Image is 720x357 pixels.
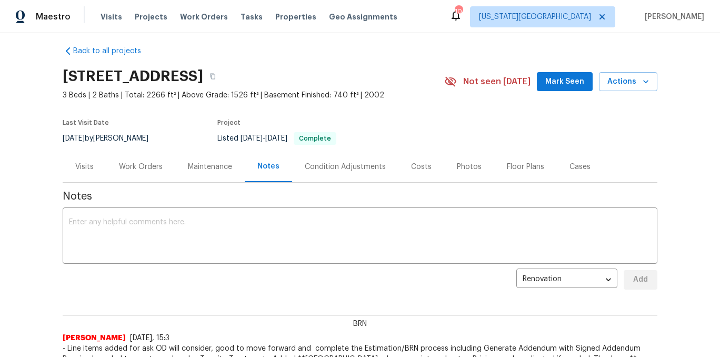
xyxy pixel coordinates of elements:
[75,162,94,172] div: Visits
[347,319,373,329] span: BRN
[265,135,287,142] span: [DATE]
[101,12,122,22] span: Visits
[457,162,482,172] div: Photos
[203,67,222,86] button: Copy Address
[63,132,161,145] div: by [PERSON_NAME]
[641,12,704,22] span: [PERSON_NAME]
[36,12,71,22] span: Maestro
[479,12,591,22] span: [US_STATE][GEOGRAPHIC_DATA]
[507,162,544,172] div: Floor Plans
[537,72,593,92] button: Mark Seen
[241,13,263,21] span: Tasks
[607,75,649,88] span: Actions
[135,12,167,22] span: Projects
[545,75,584,88] span: Mark Seen
[180,12,228,22] span: Work Orders
[411,162,432,172] div: Costs
[241,135,263,142] span: [DATE]
[63,90,444,101] span: 3 Beds | 2 Baths | Total: 2266 ft² | Above Grade: 1526 ft² | Basement Finished: 740 ft² | 2002
[63,191,657,202] span: Notes
[455,6,462,17] div: 10
[329,12,397,22] span: Geo Assignments
[569,162,591,172] div: Cases
[119,162,163,172] div: Work Orders
[241,135,287,142] span: -
[295,135,335,142] span: Complete
[63,120,109,126] span: Last Visit Date
[516,267,617,293] div: Renovation
[275,12,316,22] span: Properties
[188,162,232,172] div: Maintenance
[63,333,126,343] span: [PERSON_NAME]
[217,120,241,126] span: Project
[305,162,386,172] div: Condition Adjustments
[217,135,336,142] span: Listed
[599,72,657,92] button: Actions
[130,334,169,342] span: [DATE], 15:3
[463,76,531,87] span: Not seen [DATE]
[63,135,85,142] span: [DATE]
[63,71,203,82] h2: [STREET_ADDRESS]
[257,161,279,172] div: Notes
[63,46,164,56] a: Back to all projects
